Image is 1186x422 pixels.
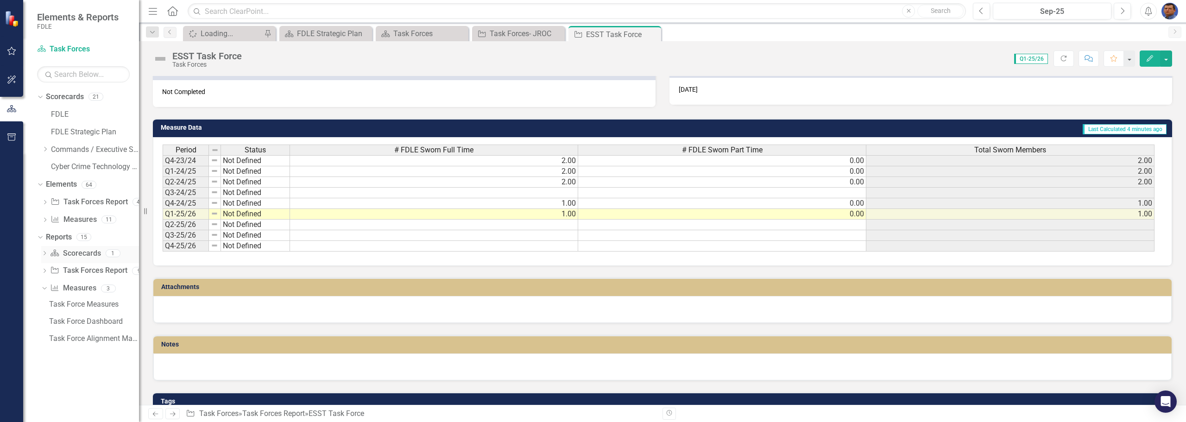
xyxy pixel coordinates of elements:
div: 11 [101,216,116,224]
div: Loading... [201,28,262,39]
td: 0.00 [578,177,866,188]
div: Task Forces [172,61,242,68]
img: 8DAGhfEEPCf229AAAAAElFTkSuQmCC [211,157,218,164]
input: Search Below... [37,66,130,82]
span: # FDLE Sworn Full Time [394,146,473,154]
div: ESST Task Force [309,409,364,418]
a: FDLE [51,109,139,120]
div: Task Force Measures [49,300,139,309]
img: 8DAGhfEEPCf229AAAAAElFTkSuQmCC [211,231,218,239]
h3: Notes [161,341,1167,348]
td: 0.00 [578,155,866,166]
a: Task Force Alignment Matrix [47,331,139,346]
div: 48 [132,198,147,206]
button: Search [917,5,964,18]
a: FDLE Strategic Plan [282,28,370,39]
h3: Attachments [161,283,1167,290]
img: 8DAGhfEEPCf229AAAAAElFTkSuQmCC [211,210,218,217]
a: Scorecards [46,92,84,102]
td: 0.00 [578,166,866,177]
span: # FDLE Sworn Part Time [682,146,763,154]
td: Not Defined [221,166,290,177]
a: Commands / Executive Support Branch [51,145,139,155]
div: 3 [101,284,116,292]
a: FDLE Strategic Plan [51,127,139,138]
td: 2.00 [290,166,578,177]
div: Task Force Alignment Matrix [49,334,139,343]
td: 2.00 [866,155,1154,166]
img: 8DAGhfEEPCf229AAAAAElFTkSuQmCC [211,242,218,249]
div: Task Force Dashboard [49,317,139,326]
td: 2.00 [290,155,578,166]
a: Task Force Measures [47,297,139,312]
span: Elements & Reports [37,12,119,23]
div: 15 [76,233,91,241]
td: Not Defined [221,198,290,209]
td: 2.00 [290,177,578,188]
div: 21 [88,93,103,101]
td: 2.00 [866,166,1154,177]
span: Status [245,146,266,154]
h3: Measure Data [161,124,490,131]
td: Not Defined [221,209,290,220]
td: Q2-25/26 [163,220,209,230]
h3: Tags [161,398,1167,405]
td: 1.00 [290,198,578,209]
img: 8DAGhfEEPCf229AAAAAElFTkSuQmCC [211,220,218,228]
img: Not Defined [153,51,168,66]
img: 8DAGhfEEPCf229AAAAAElFTkSuQmCC [211,189,218,196]
div: Task Forces- JROC [490,28,562,39]
a: Task Forces [37,44,130,55]
td: Q3-24/25 [163,188,209,198]
img: 8DAGhfEEPCf229AAAAAElFTkSuQmCC [211,167,218,175]
span: Search [931,7,951,14]
td: Not Defined [221,155,290,166]
td: 1.00 [290,209,578,220]
span: [DATE] [679,86,698,93]
div: Sep-25 [996,6,1108,17]
img: ClearPoint Strategy [5,10,21,26]
td: Not Defined [221,220,290,230]
span: Total Sworn Members [974,146,1046,154]
img: 8DAGhfEEPCf229AAAAAElFTkSuQmCC [211,146,219,154]
td: Not Defined [221,188,290,198]
span: Period [176,146,196,154]
a: Loading... [185,28,262,39]
td: Not Defined [221,230,290,241]
td: Q3-25/26 [163,230,209,241]
img: Victor Bolena [1161,3,1178,19]
a: Measures [50,214,96,225]
a: Cyber Crime Technology & Telecommunications [51,162,139,172]
td: Q1-24/25 [163,166,209,177]
td: Q4-23/24 [163,155,209,166]
td: Not Defined [221,241,290,252]
a: Scorecards [50,248,101,259]
a: Task Forces Report [50,265,127,276]
span: Q1-25/26 [1014,54,1048,64]
span: Last Calculated 4 minutes ago [1083,124,1167,134]
div: Not Completed [153,80,656,107]
td: 0.00 [578,209,866,220]
small: FDLE [37,23,119,30]
td: Q4-25/26 [163,241,209,252]
a: Task Forces [199,409,239,418]
td: Q4-24/25 [163,198,209,209]
input: Search ClearPoint... [188,3,966,19]
td: 2.00 [866,177,1154,188]
a: Reports [46,232,72,243]
div: 9 [132,267,147,275]
a: Task Forces- JROC [474,28,562,39]
td: Not Defined [221,177,290,188]
a: Task Forces Report [50,197,127,208]
a: Task Force Dashboard [47,314,139,329]
a: Measures [50,283,96,294]
td: Q2-24/25 [163,177,209,188]
div: ESST Task Force [586,29,659,40]
div: FDLE Strategic Plan [297,28,370,39]
div: 64 [82,181,96,189]
button: Sep-25 [993,3,1111,19]
img: 8DAGhfEEPCf229AAAAAElFTkSuQmCC [211,178,218,185]
td: Q1-25/26 [163,209,209,220]
div: ESST Task Force [172,51,242,61]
